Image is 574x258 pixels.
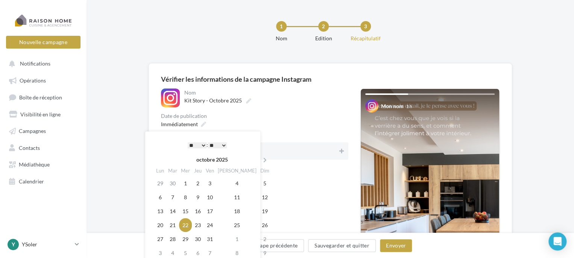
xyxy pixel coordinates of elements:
[5,56,79,70] button: Notifications
[166,165,179,176] th: Mar
[204,176,216,190] td: 3
[276,21,287,32] div: 1
[20,111,61,117] span: Visibilité en ligne
[216,190,258,204] td: 11
[12,241,15,248] span: Y
[166,154,258,165] th: octobre 2025
[216,218,258,232] td: 25
[204,190,216,204] td: 10
[5,140,82,154] a: Contacts
[166,218,179,232] td: 21
[204,232,216,246] td: 31
[192,190,204,204] td: 9
[308,239,376,252] button: Sauvegarder et quitter
[166,190,179,204] td: 7
[299,35,348,42] div: Edition
[258,204,272,218] td: 19
[19,94,62,100] span: Boîte de réception
[204,218,216,232] td: 24
[258,176,272,190] td: 5
[258,165,272,176] th: Dim
[161,121,198,127] span: Immédiatement
[249,239,304,252] button: Étape précédente
[548,232,566,250] div: Open Intercom Messenger
[20,77,46,84] span: Opérations
[192,218,204,232] td: 23
[204,165,216,176] th: Ven
[318,21,329,32] div: 2
[257,35,305,42] div: Nom
[22,241,72,248] p: YSoler
[154,218,166,232] td: 20
[179,232,192,246] td: 29
[192,232,204,246] td: 30
[6,36,80,49] button: Nouvelle campagne
[169,139,245,151] div: :
[179,165,192,176] th: Mer
[166,232,179,246] td: 28
[154,232,166,246] td: 27
[19,178,44,184] span: Calendrier
[192,204,204,218] td: 16
[5,90,82,104] a: Boîte de réception
[216,165,258,176] th: [PERSON_NAME]
[19,161,50,168] span: Médiathèque
[179,176,192,190] td: 1
[184,90,347,95] div: Nom
[380,239,412,252] button: Envoyer
[19,128,46,134] span: Campagnes
[381,102,404,110] div: Mon nom
[216,176,258,190] td: 4
[179,204,192,218] td: 15
[179,190,192,204] td: 8
[258,218,272,232] td: 26
[342,35,390,42] div: Récapitulatif
[166,204,179,218] td: 14
[360,21,371,32] div: 3
[258,190,272,204] td: 12
[5,73,82,87] a: Opérations
[192,176,204,190] td: 2
[19,144,40,151] span: Contacts
[184,97,242,104] span: Kit Story - Octobre 2025
[406,103,412,110] div: 1 h
[6,237,80,252] a: Y YSoler
[154,204,166,218] td: 13
[20,60,50,67] span: Notifications
[154,190,166,204] td: 6
[204,204,216,218] td: 17
[5,107,82,121] a: Visibilité en ligne
[161,76,500,82] div: Vérifier les informations de la campagne Instagram
[179,218,192,232] td: 22
[216,204,258,218] td: 18
[258,232,272,246] td: 2
[154,165,166,176] th: Lun
[5,157,82,171] a: Médiathèque
[192,165,204,176] th: Jeu
[166,176,179,190] td: 30
[154,176,166,190] td: 29
[5,124,82,137] a: Campagnes
[5,174,82,188] a: Calendrier
[161,113,348,119] div: Date de publication
[216,232,258,246] td: 1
